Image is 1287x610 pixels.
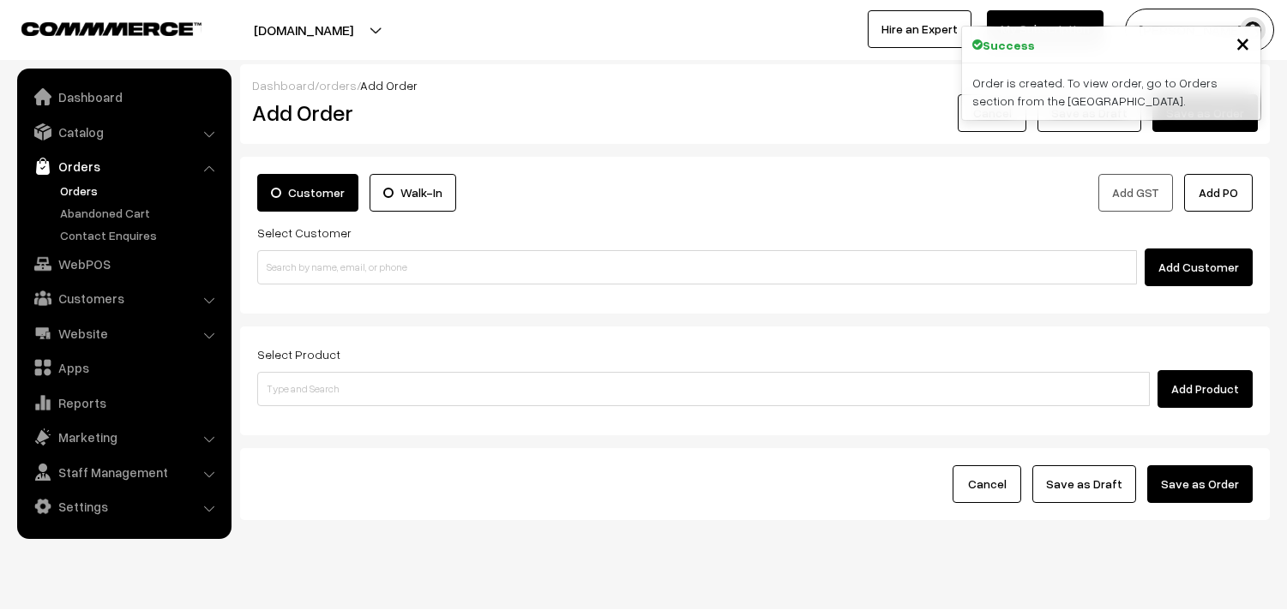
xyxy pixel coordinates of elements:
[1236,27,1250,58] span: ×
[1145,248,1253,286] button: Add Customer
[257,224,352,242] label: Select Customer
[257,174,358,212] label: Customer
[257,372,1150,406] input: Type and Search
[21,151,226,182] a: Orders
[370,174,456,212] label: Walk-In
[962,63,1260,120] div: Order is created. To view order, go to Orders section from the [GEOGRAPHIC_DATA].
[252,78,315,93] a: Dashboard
[1184,174,1253,212] button: Add PO
[868,10,971,48] a: Hire an Expert
[21,248,226,279] a: WebPOS
[1125,9,1274,51] button: [PERSON_NAME] s…
[21,117,226,147] a: Catalog
[360,78,418,93] span: Add Order
[257,250,1137,284] input: Search by name, email, or phone
[56,204,226,222] a: Abandoned Cart
[21,318,226,349] a: Website
[21,457,226,487] a: Staff Management
[257,345,340,363] label: Select Product
[252,99,570,126] h2: Add Order
[1147,465,1253,503] button: Save as Order
[953,465,1021,503] button: Cancel
[21,283,226,314] a: Customers
[983,36,1035,54] strong: Success
[958,94,1026,132] button: Cancel
[21,387,226,418] a: Reports
[987,10,1104,48] a: My Subscription
[21,352,226,383] a: Apps
[21,22,201,35] img: COMMMERCE
[56,226,226,244] a: Contact Enquires
[194,9,413,51] button: [DOMAIN_NAME]
[1098,174,1173,212] button: Add GST
[1236,30,1250,56] button: Close
[21,422,226,452] a: Marketing
[252,76,1258,94] div: / /
[1158,370,1253,408] button: Add Product
[1240,17,1266,43] img: user
[21,17,171,38] a: COMMMERCE
[21,491,226,522] a: Settings
[319,78,357,93] a: orders
[56,182,226,200] a: Orders
[1032,465,1136,503] button: Save as Draft
[21,81,226,112] a: Dashboard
